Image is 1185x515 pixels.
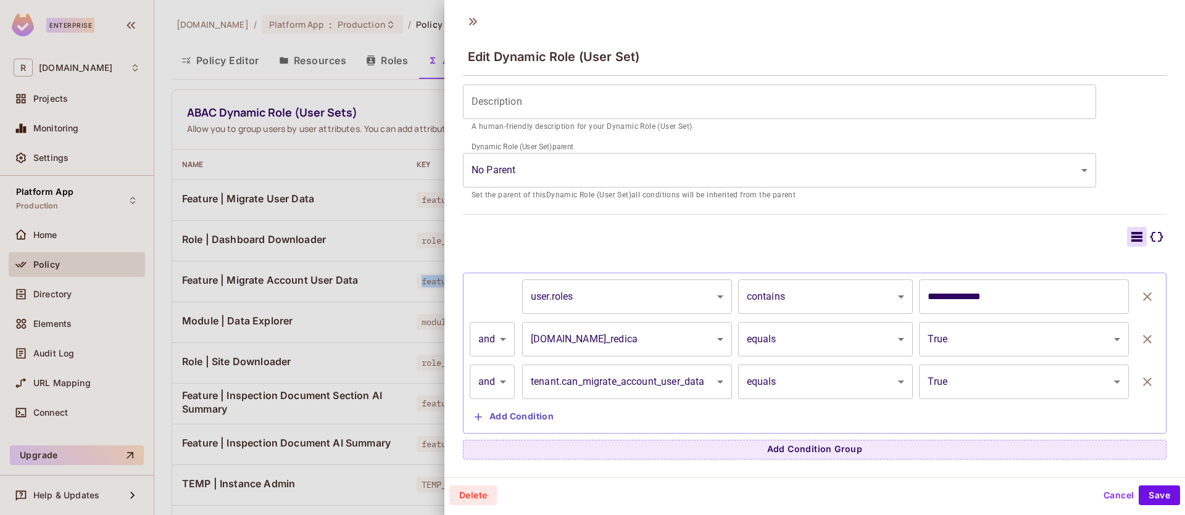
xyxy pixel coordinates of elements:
[738,279,913,314] div: contains
[449,485,497,505] button: Delete
[522,365,732,399] div: tenant.can_migrate_account_user_data
[1139,485,1180,505] button: Save
[463,153,1096,187] div: Without label
[522,322,732,356] div: [DOMAIN_NAME]_redica
[522,279,732,314] div: user.roles
[472,189,1087,202] p: Set the parent of this Dynamic Role (User Set) all conditions will be inherited from the parent
[470,407,559,427] button: Add Condition
[919,365,1129,399] div: True
[919,322,1129,356] div: True
[472,121,1087,133] p: A human-friendly description for your Dynamic Role (User Set)
[470,365,515,399] div: and
[472,141,573,152] label: Dynamic Role (User Set) parent
[463,440,1166,459] button: Add Condition Group
[738,365,913,399] div: equals
[468,49,639,64] span: Edit Dynamic Role (User Set)
[470,322,515,356] div: and
[1099,485,1139,505] button: Cancel
[738,322,913,356] div: equals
